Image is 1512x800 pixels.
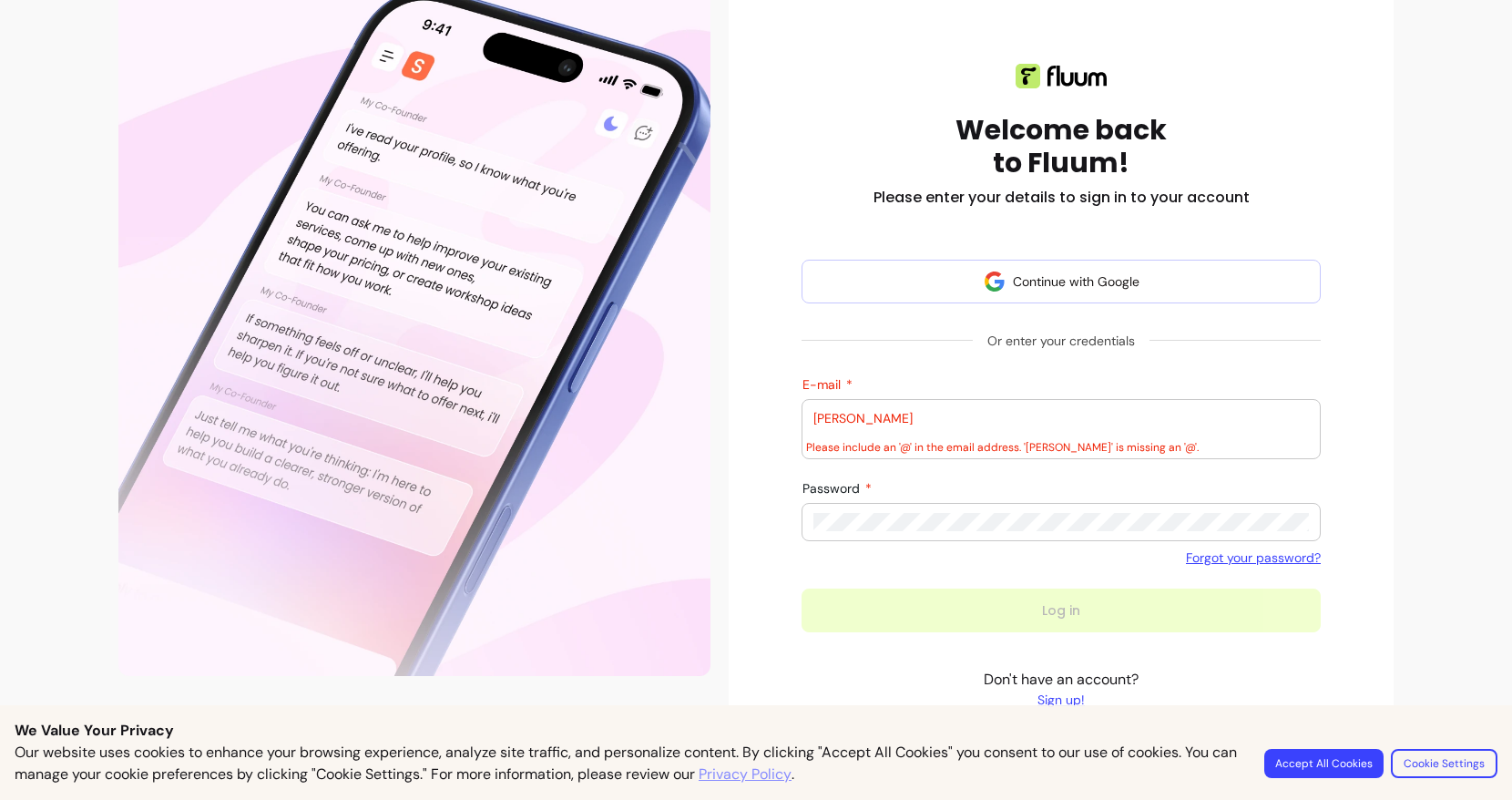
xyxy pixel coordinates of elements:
[984,669,1139,709] p: Don't have an account?
[1391,749,1497,778] button: Cookie Settings
[984,271,1006,292] img: avatar
[802,260,1321,303] button: Continue with Google
[813,513,1309,531] input: Password
[699,764,792,785] a: Privacy Policy
[973,324,1149,357] span: Or enter your credentials
[15,720,1497,742] p: We Value Your Privacy
[806,440,1316,455] div: Please include an '@' in the email address. '[PERSON_NAME]' is missing an '@'.
[15,742,1242,785] p: Our website uses cookies to enhance your browsing experience, analyze site traffic, and personali...
[1016,64,1107,88] img: Fluum logo
[1264,749,1384,778] button: Accept All Cookies
[1186,549,1321,567] a: Forgot your password?
[873,187,1250,209] h2: Please enter your details to sign in to your account
[955,114,1167,179] h1: Welcome back to Fluum!
[802,480,863,497] span: Password
[984,691,1139,709] a: Sign up!
[802,376,844,393] span: E-mail
[813,409,1309,427] input: E-mail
